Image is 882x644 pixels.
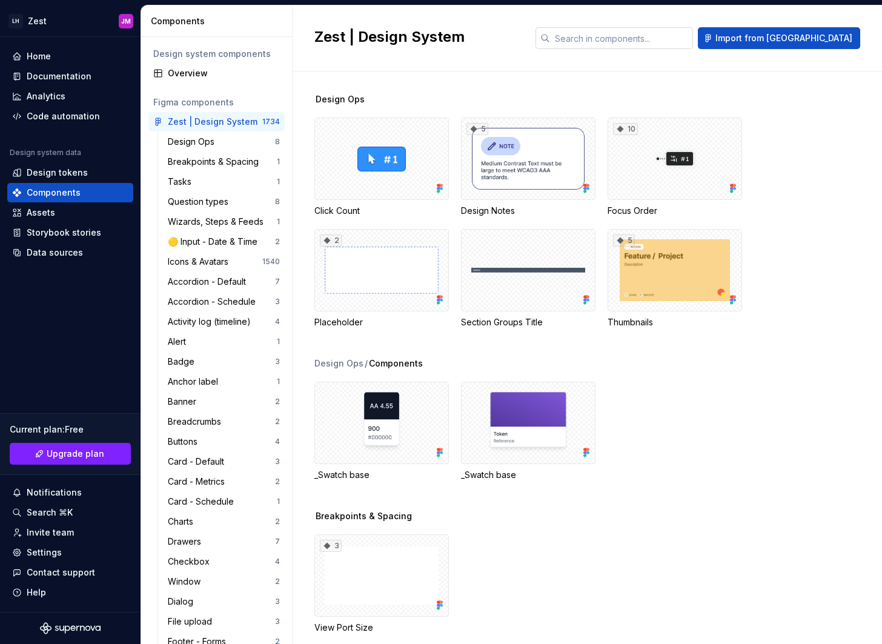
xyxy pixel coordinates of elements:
[168,456,229,468] div: Card - Default
[163,412,285,431] a: Breadcrumbs2
[7,523,133,542] a: Invite team
[7,483,133,502] button: Notifications
[168,356,199,368] div: Badge
[168,156,264,168] div: Breakpoints & Spacing
[27,526,74,539] div: Invite team
[461,205,595,217] div: Design Notes
[275,577,280,586] div: 2
[168,316,256,328] div: Activity log (timeline)
[7,583,133,602] button: Help
[168,296,260,308] div: Accordion - Schedule
[275,277,280,287] div: 7
[314,622,449,634] div: View Port Size
[314,382,449,481] div: _Swatch base
[275,297,280,307] div: 3
[168,616,217,628] div: File upload
[7,243,133,262] a: Data sources
[466,123,488,135] div: 5
[121,16,131,26] div: JM
[275,537,280,546] div: 7
[7,87,133,106] a: Analytics
[168,216,268,228] div: Wizards, Steps & Feeds
[320,234,342,247] div: 2
[275,437,280,446] div: 4
[27,546,62,559] div: Settings
[28,15,47,27] div: Zest
[314,357,363,370] div: Design Ops
[698,27,860,49] button: Import from [GEOGRAPHIC_DATA]
[461,229,595,328] div: Section Groups Title
[163,352,285,371] a: Badge3
[163,192,285,211] a: Question types8
[168,196,233,208] div: Question types
[262,117,280,127] div: 1734
[7,543,133,562] a: Settings
[7,203,133,222] a: Assets
[163,132,285,151] a: Design Ops8
[27,566,95,579] div: Contact support
[275,597,280,606] div: 3
[7,503,133,522] button: Search ⌘K
[613,234,635,247] div: 5
[277,377,280,387] div: 1
[2,8,138,34] button: LHZestJM
[27,586,46,599] div: Help
[27,167,88,179] div: Design tokens
[275,457,280,466] div: 3
[168,236,262,248] div: 🟡 Input - Date & Time
[151,15,287,27] div: Components
[314,534,449,634] div: 3View Port Size
[277,157,280,167] div: 1
[148,112,285,131] a: Zest | Design System1734
[314,27,521,47] h2: Zest | Design System
[168,596,198,608] div: Dialog
[608,229,742,328] div: 5Thumbnails
[163,312,285,331] a: Activity log (timeline)4
[27,110,100,122] div: Code automation
[40,622,101,634] svg: Supernova Logo
[314,469,449,481] div: _Swatch base
[262,257,280,267] div: 1540
[168,276,251,288] div: Accordion - Default
[275,557,280,566] div: 4
[461,316,595,328] div: Section Groups Title
[7,163,133,182] a: Design tokens
[314,205,449,217] div: Click Count
[148,64,285,83] a: Overview
[7,47,133,66] a: Home
[275,617,280,626] div: 3
[168,516,198,528] div: Charts
[314,229,449,328] div: 2Placeholder
[163,492,285,511] a: Card - Schedule1
[27,70,91,82] div: Documentation
[275,317,280,327] div: 4
[277,337,280,347] div: 1
[277,217,280,227] div: 1
[27,247,83,259] div: Data sources
[168,396,201,408] div: Banner
[316,510,412,522] span: Breakpoints & Spacing
[163,292,285,311] a: Accordion - Schedule3
[277,497,280,506] div: 1
[275,477,280,486] div: 2
[153,48,280,60] div: Design system components
[27,90,65,102] div: Analytics
[608,205,742,217] div: Focus Order
[168,416,226,428] div: Breadcrumbs
[275,137,280,147] div: 8
[608,316,742,328] div: Thumbnails
[8,14,23,28] div: LH
[715,32,852,44] span: Import from [GEOGRAPHIC_DATA]
[168,576,205,588] div: Window
[163,392,285,411] a: Banner2
[27,187,81,199] div: Components
[10,148,81,158] div: Design system data
[168,476,230,488] div: Card - Metrics
[27,50,51,62] div: Home
[163,532,285,551] a: Drawers7
[275,197,280,207] div: 8
[168,556,214,568] div: Checkbox
[168,256,233,268] div: Icons & Avatars
[27,227,101,239] div: Storybook stories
